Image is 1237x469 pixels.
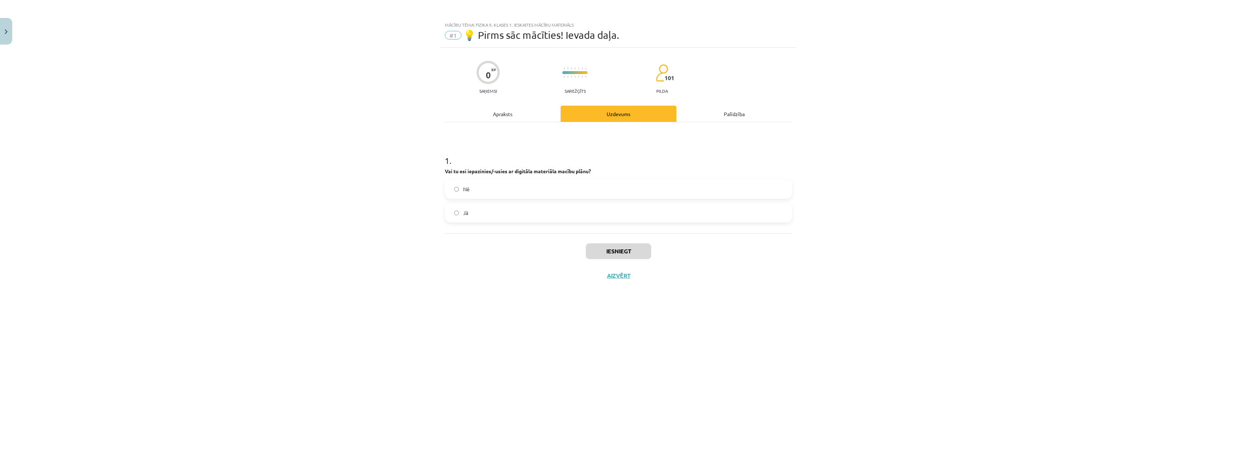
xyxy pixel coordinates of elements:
button: Iesniegt [586,243,651,259]
img: icon-short-line-57e1e144782c952c97e751825c79c345078a6d821885a25fce030b3d8c18986b.svg [578,76,579,78]
img: icon-short-line-57e1e144782c952c97e751825c79c345078a6d821885a25fce030b3d8c18986b.svg [585,68,586,69]
img: icon-short-line-57e1e144782c952c97e751825c79c345078a6d821885a25fce030b3d8c18986b.svg [578,68,579,69]
span: Jā [463,209,468,217]
strong: Vai tu esi iepazinies/-usies ar digitāla materiāla macību plānu? [445,168,591,174]
img: students-c634bb4e5e11cddfef0936a35e636f08e4e9abd3cc4e673bd6f9a4125e45ecb1.svg [656,64,668,82]
div: Uzdevums [561,106,676,122]
img: icon-short-line-57e1e144782c952c97e751825c79c345078a6d821885a25fce030b3d8c18986b.svg [567,68,568,69]
img: icon-close-lesson-0947bae3869378f0d4975bcd49f059093ad1ed9edebbc8119c70593378902aed.svg [5,29,8,34]
div: Mācību tēma: Fizika 9. klases 1. ieskaites mācību materiāls [445,22,792,27]
span: 101 [665,75,674,81]
span: 💡 Pirms sāc mācīties! Ievada daļa. [463,29,619,41]
p: pilda [656,88,668,93]
span: Nē [463,185,470,193]
p: Saņemsi [476,88,500,93]
img: icon-short-line-57e1e144782c952c97e751825c79c345078a6d821885a25fce030b3d8c18986b.svg [582,68,583,69]
img: icon-short-line-57e1e144782c952c97e751825c79c345078a6d821885a25fce030b3d8c18986b.svg [571,68,572,69]
span: #1 [445,31,461,40]
img: icon-short-line-57e1e144782c952c97e751825c79c345078a6d821885a25fce030b3d8c18986b.svg [564,68,565,69]
span: XP [491,68,496,72]
img: icon-short-line-57e1e144782c952c97e751825c79c345078a6d821885a25fce030b3d8c18986b.svg [585,76,586,78]
div: Palīdzība [676,106,792,122]
input: Jā [454,211,459,215]
div: Apraksts [445,106,561,122]
img: icon-short-line-57e1e144782c952c97e751825c79c345078a6d821885a25fce030b3d8c18986b.svg [571,76,572,78]
input: Nē [454,187,459,192]
h1: 1 . [445,143,792,165]
button: Aizvērt [605,272,632,279]
img: icon-short-line-57e1e144782c952c97e751825c79c345078a6d821885a25fce030b3d8c18986b.svg [564,76,565,78]
p: Sarežģīts [565,88,586,93]
img: icon-short-line-57e1e144782c952c97e751825c79c345078a6d821885a25fce030b3d8c18986b.svg [567,76,568,78]
div: 0 [486,70,491,80]
img: icon-short-line-57e1e144782c952c97e751825c79c345078a6d821885a25fce030b3d8c18986b.svg [582,76,583,78]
